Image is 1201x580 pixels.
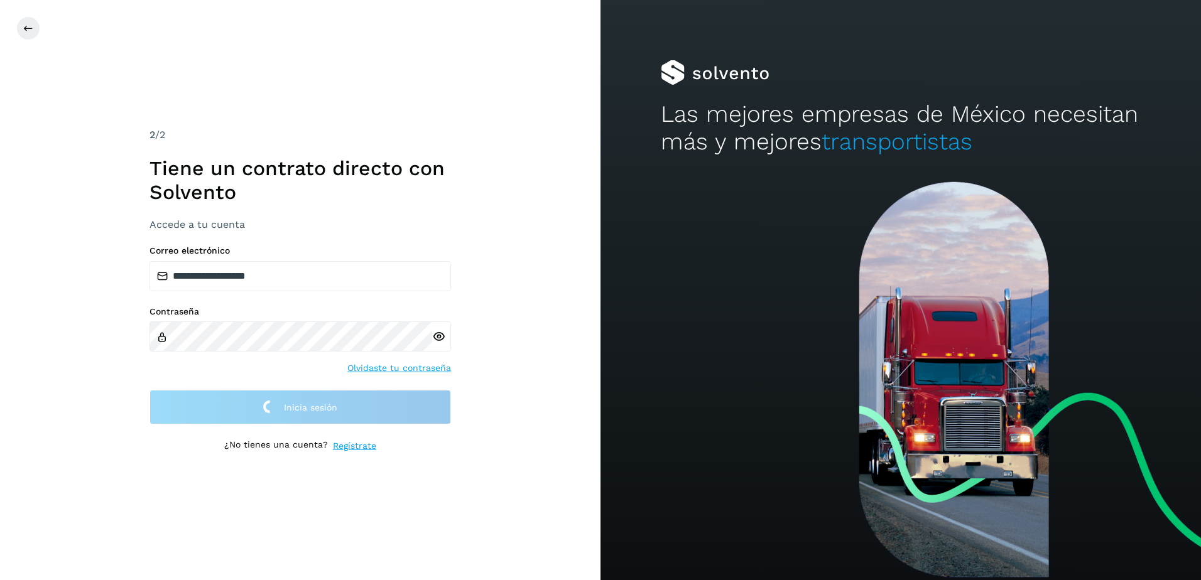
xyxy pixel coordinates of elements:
span: transportistas [822,128,972,155]
span: Inicia sesión [284,403,337,412]
label: Correo electrónico [149,245,451,256]
p: ¿No tienes una cuenta? [224,439,328,453]
h2: Las mejores empresas de México necesitan más y mejores [661,100,1141,156]
a: Regístrate [333,439,376,453]
h1: Tiene un contrato directo con Solvento [149,156,451,205]
h3: Accede a tu cuenta [149,218,451,230]
label: Contraseña [149,306,451,317]
a: Olvidaste tu contraseña [347,362,451,375]
button: Inicia sesión [149,390,451,424]
span: 2 [149,129,155,141]
div: /2 [149,127,451,142]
